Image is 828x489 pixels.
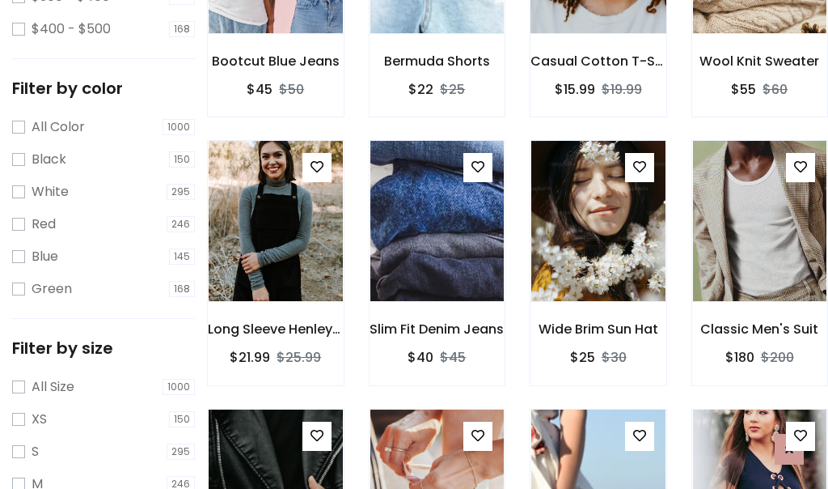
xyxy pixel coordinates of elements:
[247,82,272,97] h6: $45
[167,184,195,200] span: 295
[530,53,666,69] h6: Casual Cotton T-Shirt
[32,279,72,299] label: Green
[408,350,433,365] h6: $40
[169,21,195,37] span: 168
[32,19,111,39] label: $400 - $500
[163,379,195,395] span: 1000
[692,321,828,337] h6: Classic Men's Suit
[169,411,195,427] span: 150
[440,80,465,99] del: $25
[370,321,505,337] h6: Slim Fit Denim Jeans
[163,119,195,135] span: 1000
[277,348,321,367] del: $25.99
[725,350,754,365] h6: $180
[208,321,344,337] h6: Long Sleeve Henley T-Shirt
[167,216,195,232] span: 246
[208,53,344,69] h6: Bootcut Blue Jeans
[169,249,195,265] span: 145
[440,348,466,367] del: $45
[731,82,756,97] h6: $55
[167,444,195,460] span: 295
[32,117,85,137] label: All Color
[763,80,788,99] del: $60
[370,53,505,69] h6: Bermuda Shorts
[555,82,595,97] h6: $15.99
[169,281,195,297] span: 168
[761,348,794,367] del: $200
[530,321,666,337] h6: Wide Brim Sun Hat
[602,80,642,99] del: $19.99
[408,82,433,97] h6: $22
[32,182,69,202] label: White
[12,79,195,98] h5: Filter by color
[32,150,66,169] label: Black
[169,151,195,168] span: 150
[692,53,828,69] h6: Wool Knit Sweater
[32,410,47,429] label: XS
[12,338,195,358] h5: Filter by size
[32,247,58,266] label: Blue
[32,377,74,397] label: All Size
[32,442,39,461] label: S
[602,348,627,367] del: $30
[570,350,595,365] h6: $25
[32,215,56,234] label: Red
[230,350,270,365] h6: $21.99
[279,80,304,99] del: $50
